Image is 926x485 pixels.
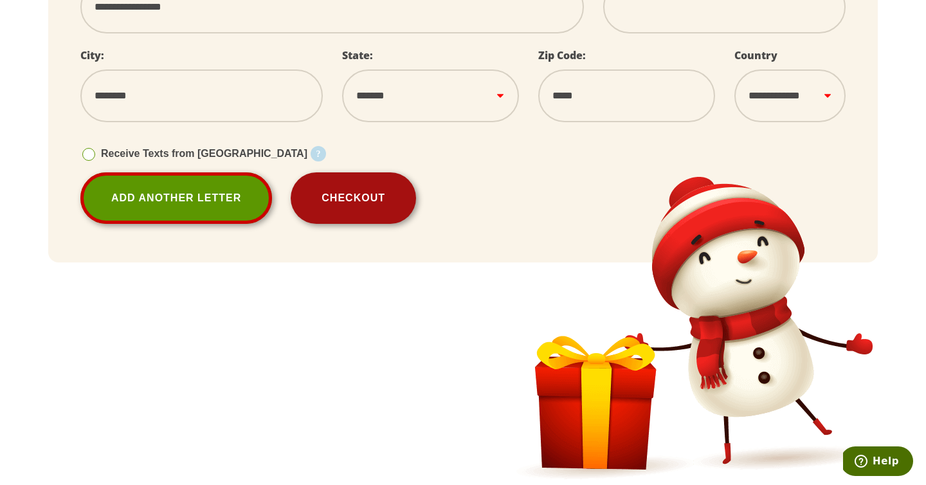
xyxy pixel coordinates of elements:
label: Country [734,48,777,62]
button: Checkout [291,172,416,224]
span: Receive Texts from [GEOGRAPHIC_DATA] [101,148,307,159]
iframe: Opens a widget where you can find more information [843,446,913,479]
a: Add Another Letter [80,172,272,224]
label: Zip Code: [538,48,586,62]
label: State: [342,48,373,62]
label: City: [80,48,104,62]
img: Snowman [508,170,878,484]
